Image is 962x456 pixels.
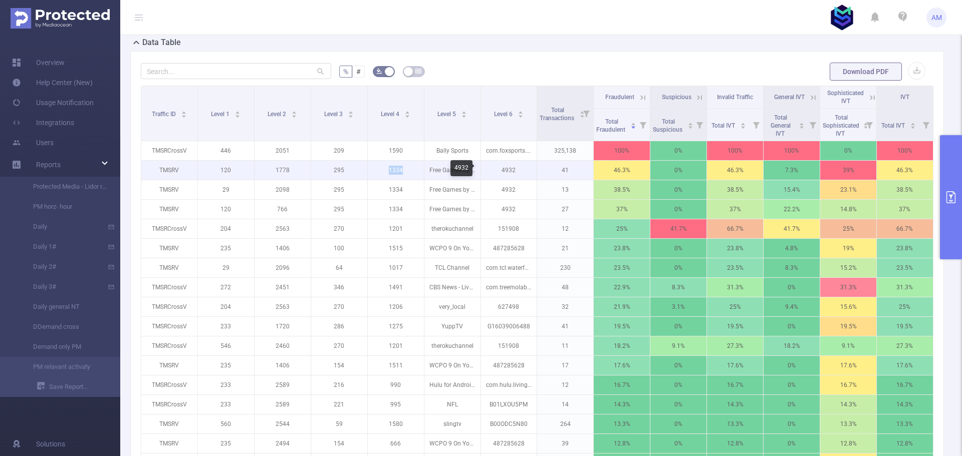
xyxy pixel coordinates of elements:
p: 4932 [481,180,537,199]
p: TMSRCrossV [141,278,197,297]
p: 12 [537,375,593,394]
p: 0% [650,200,706,219]
p: 4932 [481,200,537,219]
p: 27 [537,200,593,219]
p: 22.9% [594,278,650,297]
span: Total IVT [711,122,737,129]
p: 2096 [255,258,311,277]
p: 14.3% [877,395,933,414]
i: icon: caret-up [799,121,805,124]
p: 14.8% [820,200,876,219]
p: 0% [650,395,706,414]
p: B01LXOU5PM [481,395,537,414]
span: Level 3 [324,111,344,118]
i: icon: caret-down [910,125,915,128]
a: Integrations [12,113,74,133]
a: Daily [20,217,108,237]
p: 151908 [481,219,537,238]
span: Level 4 [381,111,401,118]
p: 295 [311,200,367,219]
p: 13 [537,180,593,199]
p: 100% [764,141,820,160]
p: 66.7% [877,219,933,238]
h2: Data Table [142,37,181,49]
p: 272 [198,278,254,297]
p: 0% [650,180,706,199]
i: icon: caret-down [741,125,746,128]
p: 0% [650,239,706,258]
i: icon: caret-up [235,110,241,113]
p: 325,138 [537,141,593,160]
p: Hulu for Android TV [424,375,480,394]
p: 21.9% [594,297,650,316]
p: 23.5% [594,258,650,277]
div: Sort [910,121,916,127]
div: Sort [799,121,805,127]
p: 270 [311,297,367,316]
a: PM relavant activaty [20,357,108,377]
p: 8.3% [764,258,820,277]
p: 14 [537,395,593,414]
a: Daily 1# [20,237,108,257]
p: 16.7% [877,375,933,394]
p: 0% [650,356,706,375]
p: 23.8% [877,239,933,258]
p: 230 [537,258,593,277]
a: Save Report... [37,377,120,397]
p: 2460 [255,336,311,355]
p: 204 [198,297,254,316]
i: icon: caret-up [405,110,410,113]
p: 15.2% [820,258,876,277]
p: 31.3% [707,278,763,297]
p: 46.3% [877,161,933,180]
p: 14.3% [820,395,876,414]
p: 11 [537,336,593,355]
p: 7.3% [764,161,820,180]
p: 17.6% [707,356,763,375]
p: 29 [198,180,254,199]
p: CBS News - Live Breaking News [424,278,480,297]
p: 235 [198,239,254,258]
i: Filter menu [692,109,706,141]
p: slingtv [424,414,480,433]
p: 13.3% [707,414,763,433]
i: icon: caret-down [405,114,410,117]
div: Sort [687,121,693,127]
p: 37% [707,200,763,219]
p: 48 [537,278,593,297]
a: Users [12,133,54,153]
p: 0% [650,141,706,160]
i: icon: caret-up [631,121,636,124]
p: 120 [198,161,254,180]
i: Filter menu [579,86,593,141]
p: 16.7% [707,375,763,394]
p: 23.8% [594,239,650,258]
a: Overview [12,53,65,73]
p: 233 [198,395,254,414]
input: Search... [141,63,331,79]
p: 487285628 [481,239,537,258]
p: 1201 [368,336,424,355]
p: 546 [198,336,254,355]
p: 1017 [368,258,424,277]
i: icon: caret-down [688,125,693,128]
p: 8.3% [650,278,706,297]
i: icon: bg-colors [376,68,382,74]
p: 1590 [368,141,424,160]
span: Sophisticated IVT [827,90,864,105]
span: Total Fraudulent [596,118,627,133]
p: 2544 [255,414,311,433]
p: 16.7% [594,375,650,394]
p: 18.2% [594,336,650,355]
i: icon: caret-up [518,110,523,113]
a: Daily 3# [20,277,108,297]
p: 0% [764,375,820,394]
i: icon: caret-down [292,114,297,117]
div: Sort [518,110,524,116]
i: icon: caret-down [799,125,805,128]
p: 627498 [481,297,537,316]
p: 1406 [255,239,311,258]
p: 1720 [255,317,311,336]
p: TMSRCrossV [141,141,197,160]
p: TMSRCrossV [141,336,197,355]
